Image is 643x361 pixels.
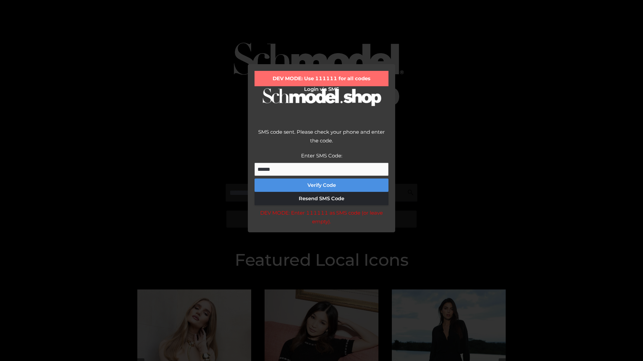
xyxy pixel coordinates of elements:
[255,209,388,226] div: DEV MODE: Enter 111111 as SMS code (or leave empty).
[301,152,342,159] label: Enter SMS Code:
[255,192,388,205] button: Resend SMS Code
[255,178,388,192] button: Verify Code
[255,128,388,151] div: SMS code sent. Please check your phone and enter the code.
[255,86,388,92] h2: Login via SMS
[255,71,388,86] div: DEV MODE: Use 111111 for all codes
